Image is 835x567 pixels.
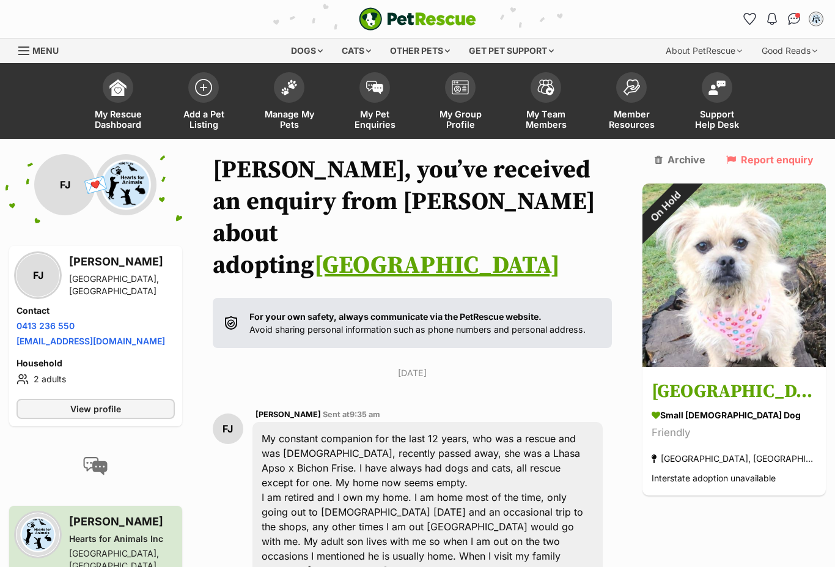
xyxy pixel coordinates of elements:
p: [DATE] [213,366,612,379]
a: Add a Pet Listing [161,66,246,139]
img: conversation-icon-4a6f8262b818ee0b60e3300018af0b2d0b884aa5de6e9bcb8d3d4eeb1a70a7c4.svg [83,457,108,475]
img: Hearts for Animals Inc profile pic [17,513,59,556]
span: My Pet Enquiries [347,109,402,130]
span: 9:35 am [350,410,380,419]
a: [GEOGRAPHIC_DATA] small [DEMOGRAPHIC_DATA] Dog Friendly [GEOGRAPHIC_DATA], [GEOGRAPHIC_DATA] Inte... [642,369,826,496]
strong: For your own safety, always communicate via the PetRescue website. [249,311,542,322]
img: Hearts for Animals Inc profile pic [95,154,156,215]
li: 2 adults [17,372,175,387]
img: member-resources-icon-8e73f808a243e03378d46382f2149f9095a855e16c252ad45f914b54edf8863c.svg [623,79,640,95]
button: Notifications [762,9,782,29]
a: Favourites [740,9,760,29]
a: Menu [18,39,67,61]
div: Dogs [282,39,331,63]
div: Other pets [381,39,458,63]
span: Interstate adoption unavailable [652,473,776,484]
a: 0413 236 550 [17,321,75,331]
a: PetRescue [359,7,476,31]
span: Menu [32,45,59,56]
img: team-members-icon-5396bd8760b3fe7c0b43da4ab00e1e3bb1a5d9ba89233759b79545d2d3fc5d0d.svg [537,80,554,95]
div: About PetRescue [657,39,751,63]
h3: [GEOGRAPHIC_DATA] [652,379,817,406]
h4: Contact [17,305,175,317]
img: notifications-46538b983faf8c2785f20acdc204bb7945ddae34d4c08c2a6579f10ce5e182be.svg [767,13,777,25]
span: 💌 [82,172,109,198]
div: Hearts for Animals Inc [69,533,175,545]
img: Madison [642,183,826,367]
a: Manage My Pets [246,66,332,139]
a: My Rescue Dashboard [75,66,161,139]
ul: Account quick links [740,9,826,29]
h3: [PERSON_NAME] [69,513,175,530]
div: Get pet support [460,39,562,63]
span: [PERSON_NAME] [256,410,321,419]
div: FJ [213,413,243,444]
img: help-desk-icon-fdf02630f3aa405de69fd3d07c3f3aa587a6932b1a1747fa1d2bba05be0121f9.svg [708,80,726,95]
div: On Hold [625,167,705,246]
h1: [PERSON_NAME], you’ve received an enquiry from [PERSON_NAME] about adopting [213,154,612,281]
a: Report enquiry [726,154,814,165]
button: My account [806,9,826,29]
a: My Team Members [503,66,589,139]
a: Archive [655,154,705,165]
span: View profile [70,402,121,415]
div: FJ [17,254,59,297]
div: small [DEMOGRAPHIC_DATA] Dog [652,409,817,422]
img: manage-my-pets-icon-02211641906a0b7f246fdf0571729dbe1e7629f14944591b6c1af311fb30b64b.svg [281,80,298,95]
span: Support Help Desk [690,109,745,130]
img: logo-e224e6f780fb5917bec1dbf3a21bbac754714ae5b6737aabdf751b685950b380.svg [359,7,476,31]
div: [GEOGRAPHIC_DATA], [GEOGRAPHIC_DATA] [69,273,175,297]
a: Support Help Desk [674,66,760,139]
a: My Group Profile [417,66,503,139]
div: FJ [34,154,95,215]
p: Avoid sharing personal information such as phone numbers and personal address. [249,310,586,336]
span: Manage My Pets [262,109,317,130]
span: Add a Pet Listing [176,109,231,130]
a: [GEOGRAPHIC_DATA] [314,250,560,281]
h3: [PERSON_NAME] [69,253,175,270]
img: Joanne Rees profile pic [810,13,822,25]
span: My Rescue Dashboard [90,109,145,130]
a: Member Resources [589,66,674,139]
a: My Pet Enquiries [332,66,417,139]
a: View profile [17,399,175,419]
a: Conversations [784,9,804,29]
div: Friendly [652,425,817,442]
img: group-profile-icon-3fa3cf56718a62981997c0bc7e787c4b2cf8bcc04b72c1350f741eb67cf2f40e.svg [452,80,469,95]
a: On Hold [642,357,826,369]
img: pet-enquiries-icon-7e3ad2cf08bfb03b45e93fb7055b45f3efa6380592205ae92323e6603595dc1f.svg [366,81,383,94]
span: Member Resources [604,109,659,130]
span: My Group Profile [433,109,488,130]
img: chat-41dd97257d64d25036548639549fe6c8038ab92f7586957e7f3b1b290dea8141.svg [788,13,801,25]
div: Cats [333,39,380,63]
span: My Team Members [518,109,573,130]
span: Sent at [323,410,380,419]
a: [EMAIL_ADDRESS][DOMAIN_NAME] [17,336,165,346]
img: dashboard-icon-eb2f2d2d3e046f16d808141f083e7271f6b2e854fb5c12c21221c1fb7104beca.svg [109,79,127,96]
div: [GEOGRAPHIC_DATA], [GEOGRAPHIC_DATA] [652,451,817,467]
div: Good Reads [753,39,826,63]
h4: Household [17,357,175,369]
img: add-pet-listing-icon-0afa8454b4691262ce3f59096e99ab1cd57d4a30225e0717b998d2c9b9846f56.svg [195,79,212,96]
